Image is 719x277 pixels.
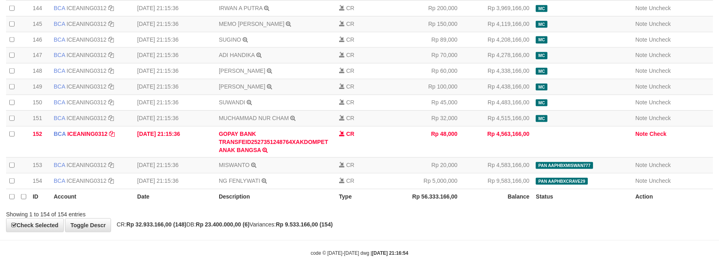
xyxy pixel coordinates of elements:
[461,126,532,157] td: Rp 4,563,166,00
[461,16,532,32] td: Rp 4,119,166,00
[29,95,50,111] td: 150
[67,83,107,90] a: ICEANING0312
[29,126,50,157] td: 152
[134,95,216,111] td: [DATE] 21:15:36
[388,0,461,16] td: Rp 200,000
[113,221,333,228] span: CR: DB: Variances:
[461,48,532,63] td: Rp 4,278,166,00
[6,218,64,232] a: Check Selected
[54,131,66,137] span: BCA
[461,110,532,126] td: Rp 4,515,166,00
[126,221,187,228] strong: Rp 32.933.166,00 (148)
[54,83,65,90] span: BCA
[219,52,255,58] a: ADI HANDIKA
[108,162,114,168] a: Copy ICEANING0312 to clipboard
[536,68,547,75] span: Manually Checked by: aqurobotp1
[372,250,408,256] strong: [DATE] 21:16:54
[635,52,648,58] a: Note
[219,131,328,153] a: GOPAY BANK TRANSFEID2527351248764XAKDOMPET ANAK BANGSA
[536,178,588,185] span: PAN AAPHBXCRAVE29
[388,126,461,157] td: Rp 48,000
[388,32,461,48] td: Rp 89,000
[219,178,260,184] a: NG FENLYWATI
[29,157,50,173] td: 153
[6,207,293,218] div: Showing 1 to 154 of 154 entries
[54,115,65,121] span: BCA
[388,173,461,189] td: Rp 5,000,000
[54,68,65,74] span: BCA
[346,115,354,121] span: CR
[461,95,532,111] td: Rp 4,483,166,00
[134,173,216,189] td: [DATE] 21:15:36
[650,131,667,137] a: Check
[134,126,216,157] td: [DATE] 21:15:36
[536,115,547,122] span: Manually Checked by: aqurobotp1
[134,48,216,63] td: [DATE] 21:15:36
[346,21,354,27] span: CR
[108,68,114,74] a: Copy ICEANING0312 to clipboard
[29,32,50,48] td: 146
[67,36,107,43] a: ICEANING0312
[536,52,547,59] span: Manually Checked by: aqurobotp1
[346,99,354,106] span: CR
[536,162,593,169] span: PAN AAPHBXMISWAN777
[346,178,354,184] span: CR
[109,131,115,137] a: Copy ICEANING0312 to clipboard
[336,189,389,204] th: Type
[29,173,50,189] td: 154
[219,21,285,27] a: MEMO [PERSON_NAME]
[536,21,547,28] span: Manually Checked by: aqurobotp1
[54,5,65,11] span: BCA
[54,178,65,184] span: BCA
[29,189,50,204] th: ID
[635,99,648,106] a: Note
[219,99,245,106] a: SUWANDI
[635,115,648,121] a: Note
[219,5,262,11] a: IRWAN A PUTRA
[108,52,114,58] a: Copy ICEANING0312 to clipboard
[67,178,107,184] a: ICEANING0312
[388,157,461,173] td: Rp 20,000
[29,79,50,95] td: 149
[29,110,50,126] td: 151
[461,0,532,16] td: Rp 3,969,166,00
[649,83,671,90] a: Uncheck
[29,63,50,79] td: 148
[50,189,134,204] th: Account
[461,32,532,48] td: Rp 4,208,166,00
[219,36,241,43] a: SUGINO
[635,68,648,74] a: Note
[536,5,547,12] span: Manually Checked by: aqurobotp1
[649,162,671,168] a: Uncheck
[108,178,114,184] a: Copy ICEANING0312 to clipboard
[346,131,354,137] span: CR
[649,68,671,74] a: Uncheck
[635,83,648,90] a: Note
[388,63,461,79] td: Rp 60,000
[67,131,108,137] a: ICEANING0312
[65,218,111,232] a: Toggle Descr
[461,79,532,95] td: Rp 4,438,166,00
[108,83,114,90] a: Copy ICEANING0312 to clipboard
[196,221,249,228] strong: Rp 23.400.000,00 (6)
[67,99,107,106] a: ICEANING0312
[219,68,265,74] a: [PERSON_NAME]
[134,32,216,48] td: [DATE] 21:15:36
[54,52,65,58] span: BCA
[54,162,65,168] span: BCA
[346,52,354,58] span: CR
[461,189,532,204] th: Balance
[649,115,671,121] a: Uncheck
[388,16,461,32] td: Rp 150,000
[29,48,50,63] td: 147
[67,162,107,168] a: ICEANING0312
[67,52,107,58] a: ICEANING0312
[108,21,114,27] a: Copy ICEANING0312 to clipboard
[108,99,114,106] a: Copy ICEANING0312 to clipboard
[635,21,648,27] a: Note
[536,36,547,43] span: Manually Checked by: aqurobotp1
[635,5,648,11] a: Note
[635,178,648,184] a: Note
[649,5,671,11] a: Uncheck
[635,131,648,137] a: Note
